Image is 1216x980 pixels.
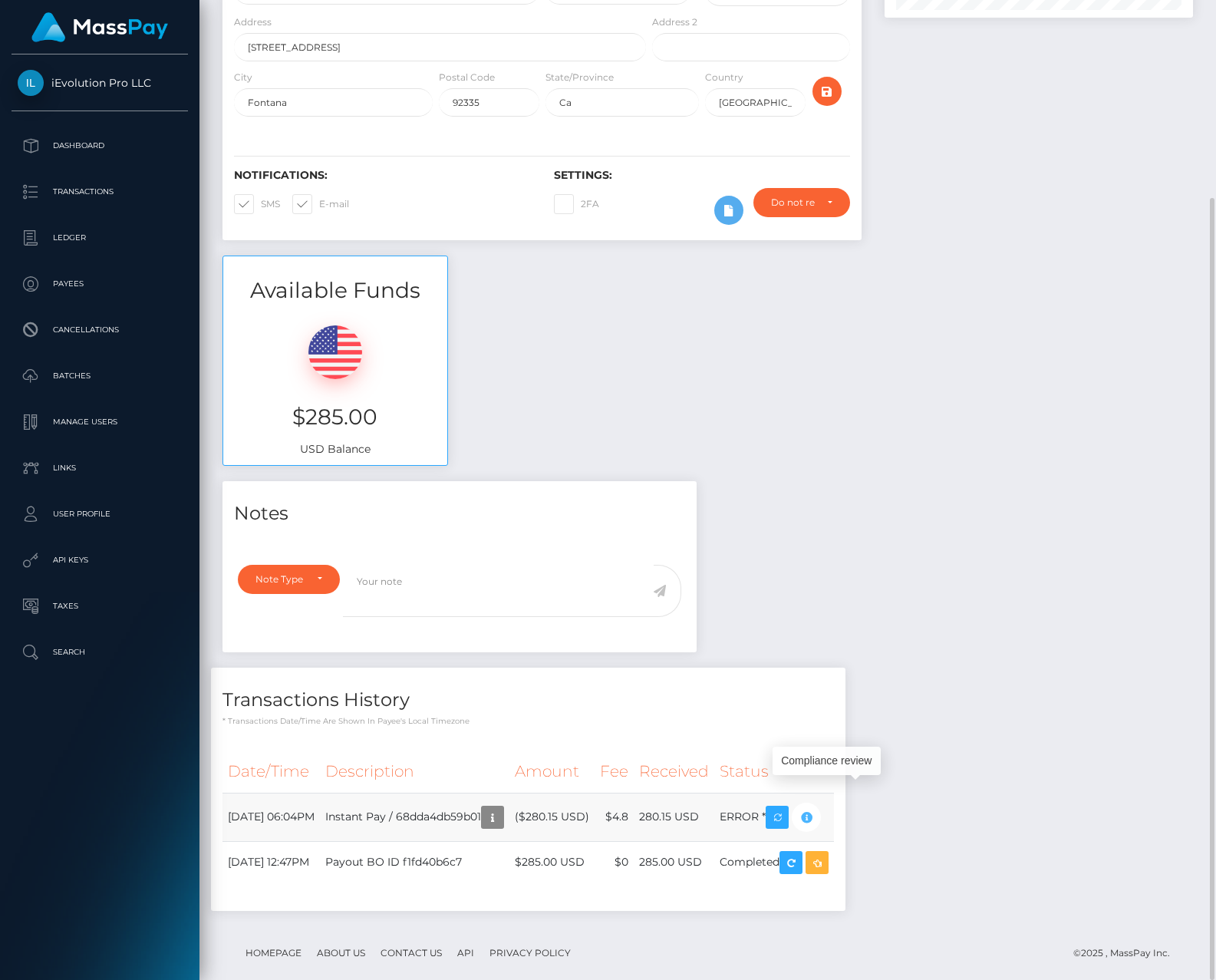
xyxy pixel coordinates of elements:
[292,194,349,214] label: E-mail
[509,841,595,883] td: $285.00 USD
[311,941,371,965] a: About Us
[554,194,599,214] label: 2FA
[12,127,188,165] a: Dashboard
[18,70,44,96] img: iEvolution Pro LLC
[12,587,188,625] a: Taxes
[652,15,697,29] label: Address 2
[12,403,188,441] a: Manage Users
[320,841,509,883] td: Payout BO ID f1fd40b6c7
[509,751,595,793] th: Amount
[12,173,188,211] a: Transactions
[451,941,480,965] a: API
[753,188,850,217] button: Do not require
[18,226,182,249] p: Ledger
[12,265,188,303] a: Payees
[235,402,436,432] h3: $285.00
[234,169,531,182] h6: Notifications:
[320,751,509,793] th: Description
[18,595,182,618] p: Taxes
[714,793,834,841] td: ERROR *
[771,196,815,209] div: Do not require
[18,503,182,526] p: User Profile
[223,306,447,465] div: USD Balance
[222,793,320,841] td: [DATE] 06:04PM
[634,841,714,883] td: 285.00 USD
[714,751,834,793] th: Status
[12,449,188,487] a: Links
[234,194,280,214] label: SMS
[12,541,188,579] a: API Keys
[634,793,714,841] td: 280.15 USD
[18,457,182,480] p: Links
[12,633,188,671] a: Search
[239,941,308,965] a: Homepage
[1073,945,1181,962] div: © 2025 , MassPay Inc.
[223,276,447,305] h3: Available Funds
[554,169,851,182] h6: Settings:
[12,357,188,395] a: Batches
[18,180,182,203] p: Transactions
[595,841,634,883] td: $0
[222,751,320,793] th: Date/Time
[509,793,595,841] td: ($280.15 USD)
[634,751,714,793] th: Received
[705,71,743,84] label: Country
[18,411,182,434] p: Manage Users
[18,134,182,157] p: Dashboard
[18,641,182,664] p: Search
[18,272,182,295] p: Payees
[222,841,320,883] td: [DATE] 12:47PM
[483,941,577,965] a: Privacy Policy
[18,549,182,572] p: API Keys
[595,793,634,841] td: $4.8
[773,747,881,775] div: Compliance review
[714,841,834,883] td: Completed
[31,12,168,42] img: MassPay Logo
[545,71,614,84] label: State/Province
[18,365,182,388] p: Batches
[439,71,495,84] label: Postal Code
[595,751,634,793] th: Fee
[12,219,188,257] a: Ledger
[222,687,834,714] h4: Transactions History
[320,793,509,841] td: Instant Pay / 68dda4db59b01
[234,15,272,29] label: Address
[308,325,362,379] img: USD.png
[18,318,182,342] p: Cancellations
[222,715,834,727] p: * Transactions date/time are shown in payee's local timezone
[12,495,188,533] a: User Profile
[12,76,188,90] span: iEvolution Pro LLC
[12,311,188,349] a: Cancellations
[255,573,305,586] div: Note Type
[234,500,685,527] h4: Notes
[374,941,448,965] a: Contact Us
[234,71,252,84] label: City
[238,565,340,594] button: Note Type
